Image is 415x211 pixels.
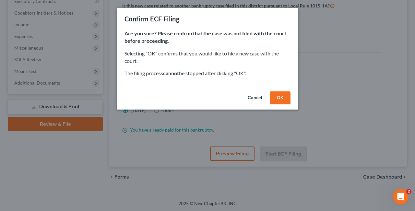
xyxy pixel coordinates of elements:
[124,50,290,65] p: Selecting "OK" confirms that you would like to file a new case with the court.
[124,30,286,44] strong: Are you sure? Please confirm that the case was not filed with the court before proceeding.
[406,189,411,194] span: 2
[270,91,290,104] button: OK
[393,189,409,205] iframe: Intercom live chat
[124,70,290,77] p: The filing process be stopped after clicking "OK".
[163,70,179,76] strong: cannot
[124,14,179,23] div: Confirm ECF Filing
[243,91,267,104] button: Cancel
